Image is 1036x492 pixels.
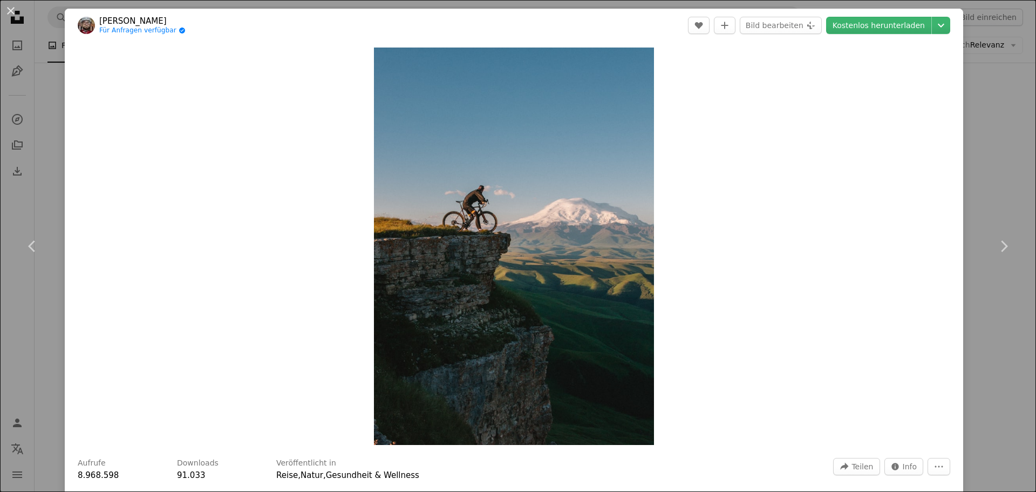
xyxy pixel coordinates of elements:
button: Gefällt mir [688,17,710,34]
button: Zu Kollektion hinzufügen [714,17,735,34]
span: Teilen [851,459,873,475]
button: Downloadgröße auswählen [932,17,950,34]
a: [PERSON_NAME] [99,16,186,26]
a: Kostenlos herunterladen [826,17,931,34]
h3: Veröffentlicht in [276,458,336,469]
button: Dieses Bild teilen [833,458,880,475]
button: Dieses Bild heranzoomen [374,48,653,445]
a: Für Anfragen verfügbar [99,26,186,35]
a: Natur [301,470,323,480]
h3: Downloads [177,458,219,469]
a: Gesundheit & Wellness [326,470,419,480]
span: 91.033 [177,470,206,480]
button: Weitere Aktionen [928,458,950,475]
span: , [323,470,326,480]
h3: Aufrufe [78,458,106,469]
button: Statistiken zu diesem Bild [884,458,924,475]
span: 8.968.598 [78,470,119,480]
span: , [298,470,301,480]
img: Mann fährt tagsüber Fahrrad auf Klippe [374,48,653,445]
img: Zum Profil von Dmitrii Vaccinium [78,17,95,34]
a: Weiter [971,194,1036,298]
button: Bild bearbeiten [740,17,822,34]
span: Info [903,459,917,475]
a: Reise [276,470,298,480]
